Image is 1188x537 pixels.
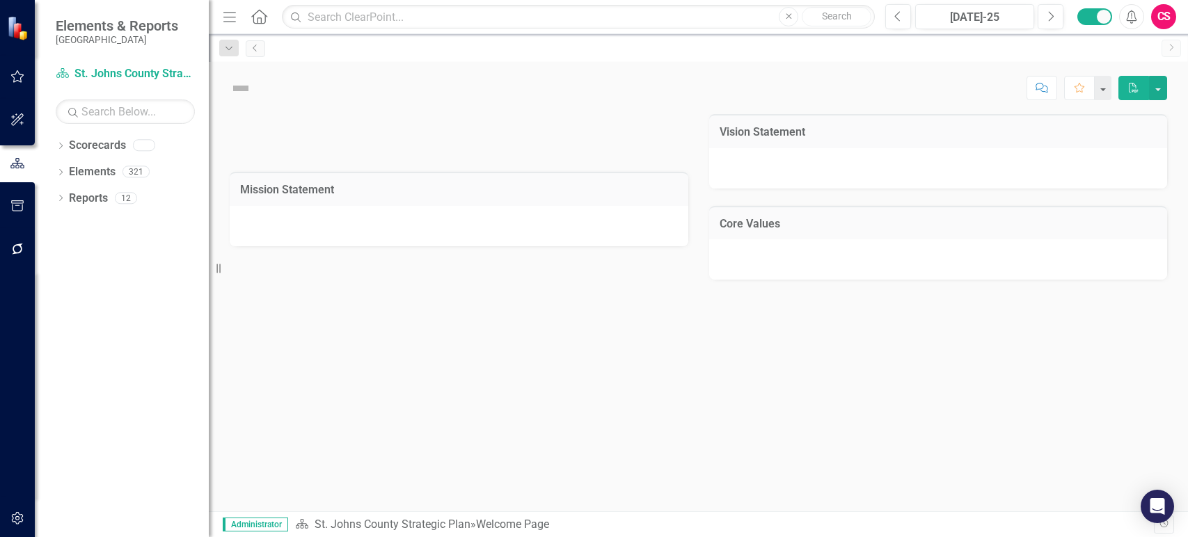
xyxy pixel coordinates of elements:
[122,166,150,178] div: 321
[69,138,126,154] a: Scorecards
[1151,4,1176,29] button: CS
[476,518,549,531] div: Welcome Page
[802,7,871,26] button: Search
[6,15,32,41] img: ClearPoint Strategy
[1141,490,1174,523] div: Open Intercom Messenger
[56,66,195,82] a: St. Johns County Strategic Plan
[240,184,678,196] h3: Mission Statement
[822,10,852,22] span: Search
[69,191,108,207] a: Reports
[69,164,116,180] a: Elements
[720,126,1157,138] h3: Vision Statement
[56,17,178,34] span: Elements & Reports
[223,518,288,531] span: Administrator
[315,518,470,531] a: St. Johns County Strategic Plan
[295,517,1154,533] div: »
[56,34,178,45] small: [GEOGRAPHIC_DATA]
[115,192,137,204] div: 12
[56,99,195,124] input: Search Below...
[282,5,875,29] input: Search ClearPoint...
[920,9,1029,26] div: [DATE]-25
[915,4,1034,29] button: [DATE]-25
[230,77,252,99] img: Not Defined
[720,218,1157,230] h3: Core Values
